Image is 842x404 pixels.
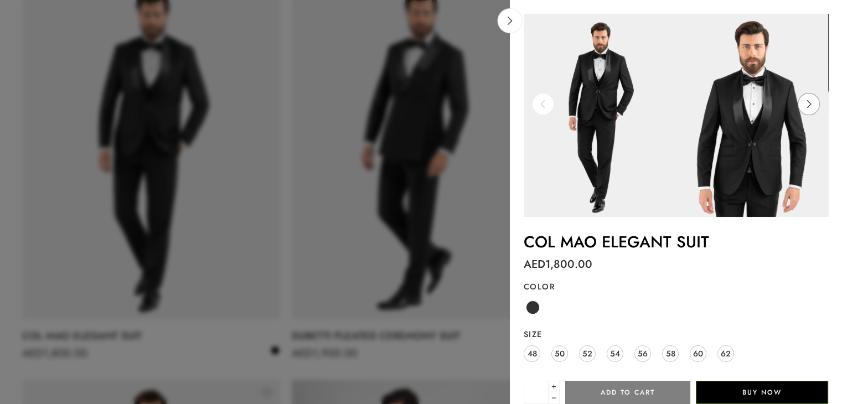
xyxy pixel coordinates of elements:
label: Color [524,281,828,292]
button: Add to cart [565,381,690,404]
span: 56 [638,346,648,361]
a: 60 [690,345,706,362]
span: 50 [555,346,565,361]
a: 48 [524,345,540,362]
button: Buy Now [696,381,828,404]
a: 54 [607,345,623,362]
a: 62 [717,345,734,362]
span: 48 [528,346,537,361]
span: AED [524,256,545,272]
label: Size [524,329,828,340]
bdi: 1,800.00 [524,256,592,272]
a: 52 [579,345,596,362]
input: Product quantity [524,381,549,404]
span: 52 [582,346,592,361]
a: 50 [551,345,568,362]
a: 58 [662,345,679,362]
span: 62 [721,346,731,361]
span: 60 [693,346,703,361]
a: COL MAO ELEGANT SUIT [524,230,709,253]
span: 58 [666,346,675,361]
span: 54 [610,346,620,361]
a: 56 [634,345,651,362]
